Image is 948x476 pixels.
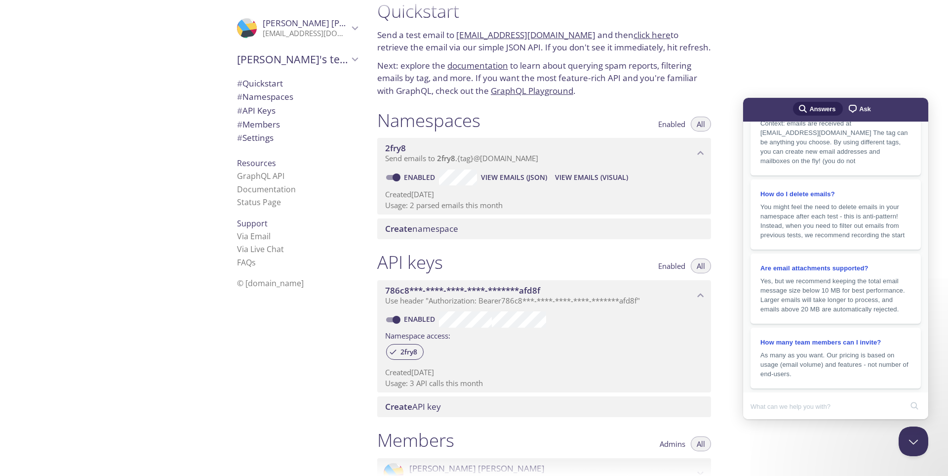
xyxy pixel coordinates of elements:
span: API key [385,401,441,412]
button: View Emails (Visual) [551,170,632,185]
span: View Emails (JSON) [481,172,547,183]
a: How do I delete emails?You might feel the need to delete emails in your namespace after each test... [7,82,178,152]
span: Support [237,218,268,229]
div: Emanuel Joao [229,12,365,44]
label: Namespace access: [385,328,450,342]
a: click here [633,29,671,41]
span: Members [237,119,280,130]
div: 2fry8 namespace [377,138,711,169]
span: # [237,119,242,130]
span: View Emails (Visual) [555,172,628,183]
span: How do I delete emails? [17,92,92,100]
a: How many team members can I invite?As many as you want. Our pricing is based on usage (email volu... [7,230,178,291]
a: Enabled [402,173,439,182]
a: GraphQL Playground [491,85,573,96]
p: [EMAIL_ADDRESS][DOMAIN_NAME] [263,29,349,39]
span: 2fry8 [437,153,455,163]
a: documentation [447,60,508,71]
button: All [691,259,711,273]
p: Send a test email to and then to retrieve the email via our simple JSON API. If you don't see it ... [377,29,711,54]
div: Emanuel's team [229,46,365,72]
span: Are email attachments supported? [17,167,125,174]
a: Enabled [402,314,439,324]
span: Create [385,223,412,234]
a: Are email attachments supported?Yes, but we recommend keeping the total email message size below ... [7,156,178,226]
span: You might feel the need to delete emails in your namespace after each test - this is anti-pattern... [17,105,161,141]
div: Quickstart [229,77,365,90]
button: Enabled [652,259,691,273]
span: Create [385,401,412,412]
span: namespace [385,223,458,234]
iframe: Help Scout Beacon - Live Chat, Contact Form, and Knowledge Base [743,98,928,419]
span: © [DOMAIN_NAME] [237,278,304,289]
span: Context: emails are received at [EMAIL_ADDRESS][DOMAIN_NAME] The tag can be anything you choose. ... [17,22,165,67]
a: Status Page [237,197,281,208]
span: How many team members can I invite? [17,241,138,248]
span: Resources [237,158,276,169]
p: Usage: 3 API calls this month [385,378,703,389]
span: # [237,91,242,102]
button: All [691,117,711,131]
p: Created [DATE] [385,367,703,378]
p: Next: explore the to learn about querying spam reports, filtering emails by tag, and more. If you... [377,59,711,97]
span: # [237,105,242,116]
div: Create API Key [377,396,711,417]
span: [PERSON_NAME] [PERSON_NAME] [263,17,398,29]
button: View Emails (JSON) [477,170,551,185]
div: API Keys [229,104,365,118]
span: [PERSON_NAME]'s team [237,52,349,66]
span: # [237,132,242,143]
a: GraphQL API [237,171,284,181]
span: API Keys [237,105,276,116]
a: Via Email [237,231,271,242]
div: Members [229,118,365,131]
div: Create namespace [377,218,711,239]
span: Namespaces [237,91,293,102]
button: Admins [654,436,691,451]
button: Enabled [652,117,691,131]
span: Yes, but we recommend keeping the total email message size below 10 MB for best performance. Larg... [17,179,162,215]
div: Team Settings [229,131,365,145]
div: Namespaces [229,90,365,104]
span: # [237,78,242,89]
h1: Members [377,429,454,451]
div: 2fry8 [386,344,424,360]
span: Send emails to . {tag} @[DOMAIN_NAME] [385,153,538,163]
a: Documentation [237,184,296,195]
a: Via Live Chat [237,244,284,255]
iframe: Help Scout Beacon - Close [899,427,928,456]
span: Settings [237,132,274,143]
a: [EMAIL_ADDRESS][DOMAIN_NAME] [456,29,595,41]
button: All [691,436,711,451]
span: 2fry8 [385,142,406,154]
span: As many as you want. Our pricing is based on usage (email volume) and features - not number of en... [17,254,165,280]
span: 2fry8 [395,347,423,356]
h1: API keys [377,251,443,273]
h1: Namespaces [377,109,480,131]
p: Created [DATE] [385,189,703,200]
span: Quickstart [237,78,283,89]
span: s [252,257,256,268]
p: Usage: 2 parsed emails this month [385,200,703,211]
a: FAQ [237,257,256,268]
